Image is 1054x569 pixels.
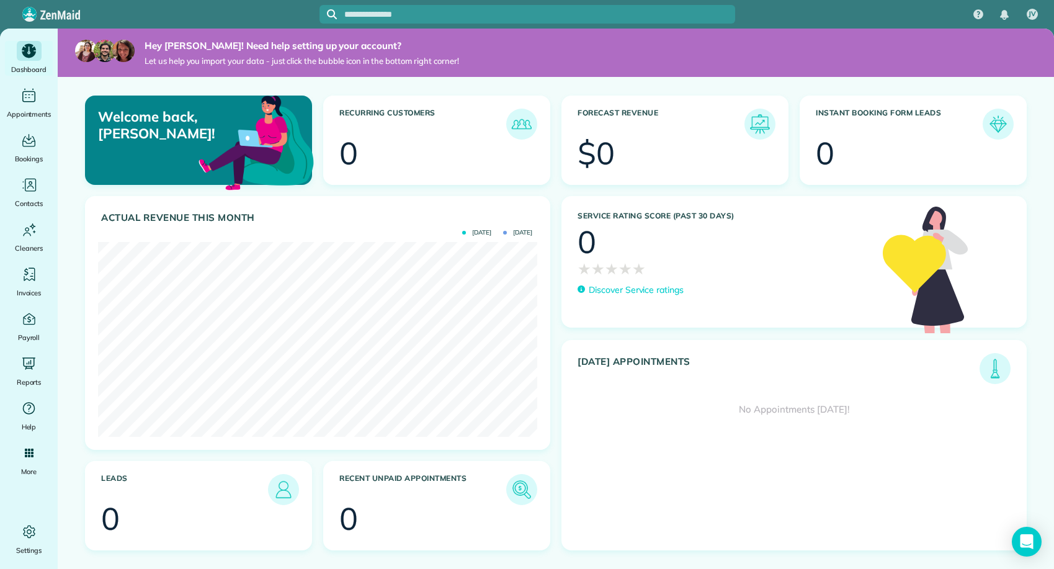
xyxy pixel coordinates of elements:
[339,109,506,140] h3: Recurring Customers
[22,421,37,433] span: Help
[11,63,47,76] span: Dashboard
[15,197,43,210] span: Contacts
[5,264,53,299] a: Invoices
[7,108,51,120] span: Appointments
[339,503,358,534] div: 0
[462,230,491,236] span: [DATE]
[509,112,534,137] img: icon_recurring_customers-cf858462ba22bcd05b5a5880d41d6543d210077de5bb9ebc9590e49fd87d84ed.png
[327,9,337,19] svg: Focus search
[591,258,605,280] span: ★
[196,81,316,202] img: dashboard_welcome-42a62b7d889689a78055ac9021e634bf52bae3f8056760290aed330b23ab8690.png
[578,138,615,169] div: $0
[16,544,42,557] span: Settings
[101,503,120,534] div: 0
[605,258,619,280] span: ★
[98,109,239,141] p: Welcome back, [PERSON_NAME]!
[748,112,772,137] img: icon_forecast_revenue-8c13a41c7ed35a8dcfafea3cbb826a0462acb37728057bba2d056411b612bbbe.png
[15,153,43,165] span: Bookings
[21,465,37,478] span: More
[339,138,358,169] div: 0
[503,230,532,236] span: [DATE]
[5,354,53,388] a: Reports
[5,522,53,557] a: Settings
[1012,527,1042,557] div: Open Intercom Messenger
[5,220,53,254] a: Cleaners
[339,474,506,505] h3: Recent unpaid appointments
[991,1,1017,29] div: Notifications
[319,9,337,19] button: Focus search
[983,356,1007,381] img: icon_todays_appointments-901f7ab196bb0bea1936b74009e4eb5ffbc2d2711fa7634e0d609ed5ef32b18b.png
[18,331,40,344] span: Payroll
[17,287,42,299] span: Invoices
[562,384,1026,436] div: No Appointments [DATE]!
[578,212,870,220] h3: Service Rating score (past 30 days)
[75,40,97,62] img: maria-72a9807cf96188c08ef61303f053569d2e2a8a1cde33d635c8a3ac13582a053d.jpg
[5,175,53,210] a: Contacts
[5,398,53,433] a: Help
[94,40,116,62] img: jorge-587dff0eeaa6aab1f244e6dc62b8924c3b6ad411094392a53c71c6c4a576187d.jpg
[101,212,537,223] h3: Actual Revenue this month
[816,109,983,140] h3: Instant Booking Form Leads
[986,112,1011,137] img: icon_form_leads-04211a6a04a5b2264e4ee56bc0799ec3eb69b7e499cbb523a139df1d13a81ae0.png
[632,258,646,280] span: ★
[5,130,53,165] a: Bookings
[5,309,53,344] a: Payroll
[578,226,596,258] div: 0
[15,242,43,254] span: Cleaners
[271,477,296,502] img: icon_leads-1bed01f49abd5b7fead27621c3d59655bb73ed531f8eeb49469d10e621d6b896.png
[1029,9,1036,19] span: JV
[816,138,834,169] div: 0
[578,258,591,280] span: ★
[619,258,632,280] span: ★
[509,477,534,502] img: icon_unpaid_appointments-47b8ce3997adf2238b356f14209ab4cced10bd1f174958f3ca8f1d0dd7fffeee.png
[101,474,268,505] h3: Leads
[112,40,135,62] img: michelle-19f622bdf1676172e81f8f8fba1fb50e276960ebfe0243fe18214015130c80e4.jpg
[578,356,980,384] h3: [DATE] Appointments
[578,284,684,297] a: Discover Service ratings
[589,284,684,297] p: Discover Service ratings
[145,56,459,66] span: Let us help you import your data - just click the bubble icon in the bottom right corner!
[17,376,42,388] span: Reports
[5,41,53,76] a: Dashboard
[578,109,744,140] h3: Forecast Revenue
[5,86,53,120] a: Appointments
[145,40,459,52] strong: Hey [PERSON_NAME]! Need help setting up your account?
